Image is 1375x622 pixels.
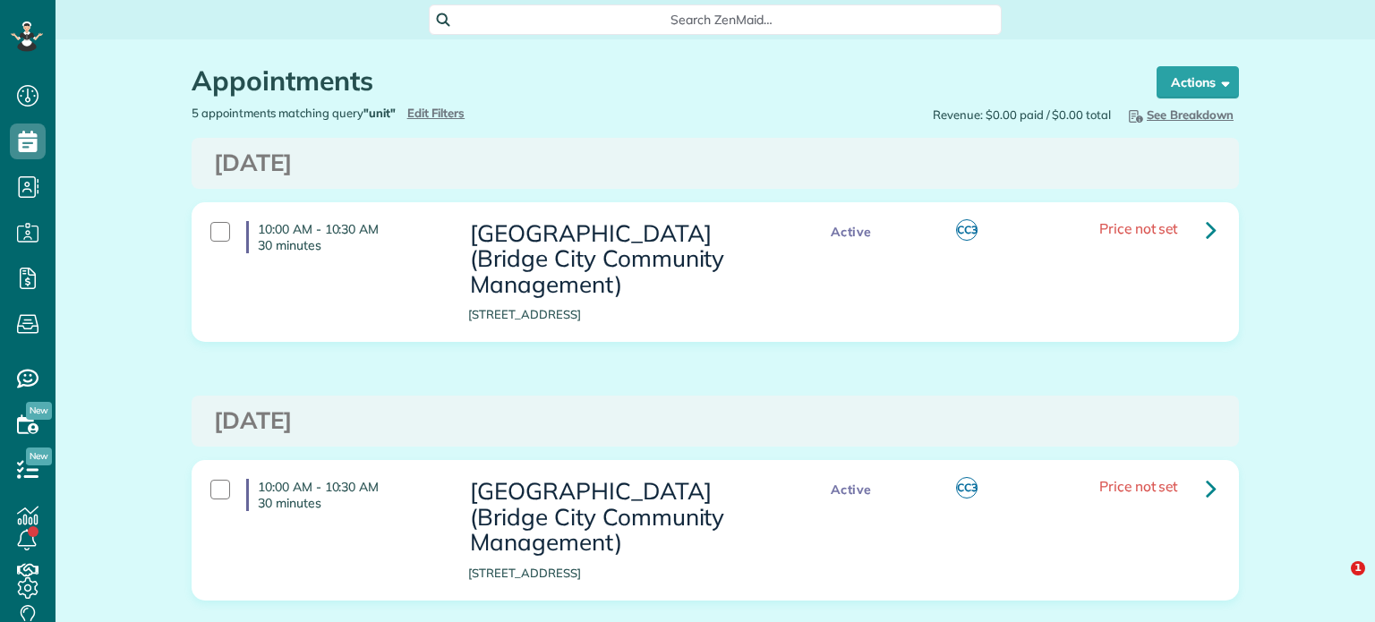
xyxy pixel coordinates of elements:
span: Price not set [1099,477,1178,495]
p: 30 minutes [258,495,441,511]
span: Active [822,479,881,501]
span: New [26,447,52,465]
span: Revenue: $0.00 paid / $0.00 total [933,107,1111,124]
iframe: Intercom live chat [1314,561,1357,604]
span: Price not set [1099,219,1178,237]
h3: [DATE] [214,408,1217,434]
h3: [GEOGRAPHIC_DATA] (Bridge City Community Management) [468,221,785,298]
span: CC3 [956,477,978,498]
span: See Breakdown [1125,107,1234,122]
h1: Appointments [192,66,1123,96]
button: See Breakdown [1120,105,1239,124]
h4: 10:00 AM - 10:30 AM [246,479,441,511]
h4: 10:00 AM - 10:30 AM [246,221,441,253]
p: [STREET_ADDRESS] [468,565,785,582]
p: 30 minutes [258,237,441,253]
strong: "unit" [363,106,396,120]
a: Edit Filters [407,106,465,120]
p: [STREET_ADDRESS] [468,306,785,323]
button: Actions [1157,66,1239,98]
div: 5 appointments matching query [178,105,715,122]
h3: [GEOGRAPHIC_DATA] (Bridge City Community Management) [468,479,785,556]
h3: [DATE] [214,150,1217,176]
span: Active [822,221,881,243]
span: CC3 [956,219,978,241]
span: 1 [1351,561,1365,575]
span: New [26,402,52,420]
